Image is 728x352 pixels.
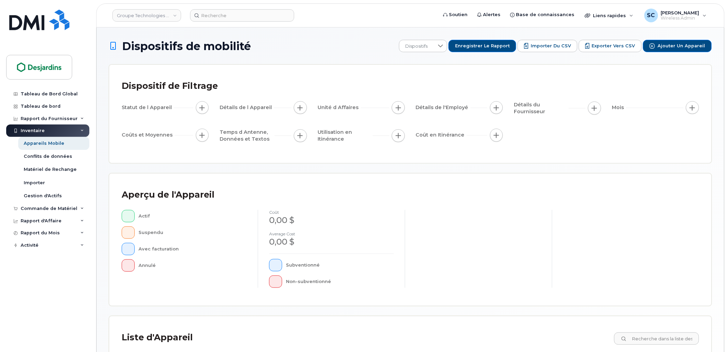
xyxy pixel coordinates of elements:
span: Ajouter un appareil [658,43,705,49]
div: Annulé [139,259,247,272]
div: 0,00 $ [269,214,394,226]
div: Liste d'Appareil [122,329,193,347]
div: Non-subventionné [286,275,394,288]
span: Dispositifs de mobilité [122,40,251,52]
button: Enregistrer le rapport [449,40,516,52]
div: 0,00 $ [269,236,394,248]
div: Aperçu de l'Appareil [122,186,214,204]
div: Dispositif de Filtrage [122,77,218,95]
button: Ajouter un appareil [643,40,712,52]
div: Suspendu [139,226,247,239]
span: Détails du Fournisseur [514,101,569,115]
span: Détails de l'Employé [416,104,471,111]
span: Importer du CSV [531,43,571,49]
div: Actif [139,210,247,222]
div: Subventionné [286,259,394,271]
button: Importer du CSV [518,40,577,52]
span: Enregistrer le rapport [455,43,510,49]
span: Coûts et Moyennes [122,131,175,139]
span: Dispositifs [399,40,434,52]
span: Détails de l Appareil [220,104,274,111]
span: Statut de l Appareil [122,104,174,111]
button: Exporter vers CSV [579,40,642,52]
h4: Average cost [269,232,394,236]
span: Exporter vers CSV [592,43,635,49]
span: Unité d Affaires [318,104,361,111]
span: Temps d Antenne, Données et Textos [220,129,275,143]
span: Utilisation en Itinérance [318,129,373,143]
div: Avec facturation [139,243,247,255]
h4: coût [269,210,394,214]
span: Coût en Itinérance [416,131,467,139]
span: Mois [612,104,626,111]
input: Recherche dans la liste des appareils ... [614,332,699,345]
